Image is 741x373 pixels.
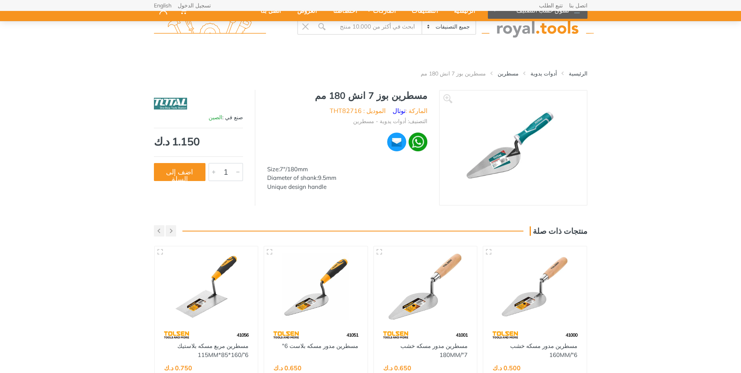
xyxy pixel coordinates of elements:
[154,136,243,147] div: 1.150 د.ك
[353,117,427,126] li: التصنيف: أدوات يدوية - مسطرين
[154,16,266,38] img: royal.tools Logo
[237,332,248,338] span: 41056
[330,106,386,115] li: الموديل : THT82716
[273,328,299,342] img: 64.webp
[267,90,427,101] h1: مسطرين بوز 7 انش 180 مم
[154,163,205,181] button: اضف إلى السلة
[154,3,171,8] a: English
[530,70,557,77] a: أدوات يدوية
[271,253,361,320] img: Royal Tools - مسطرين مدور مسكه بلاست 6
[282,342,358,350] a: مسطرين مدور مسكه بلاست 6"
[164,365,192,371] div: 0.750 د.ك
[386,132,407,152] img: ma.webp
[162,253,251,320] img: Royal Tools - مسطرين مربع مسكه بلاستيك 6”/160*85*115MM
[383,365,411,371] div: 0.650 د.ك
[154,113,243,122] div: صنع في :
[454,99,572,197] img: Royal Tools - مسطرين بوز 7 انش 180 مم
[409,70,486,77] li: مسطرين بوز 7 انش 180 مم
[456,332,468,338] span: 41001
[482,16,594,38] img: royal.tools Logo
[493,328,518,342] img: 64.webp
[393,106,427,115] li: الماركة :
[209,114,222,121] span: الصين
[490,253,580,320] img: Royal Tools - مسطرين مدور مسكه خشب 6
[178,3,211,8] a: تسجيل الدخول
[346,332,358,338] span: 41051
[493,365,521,371] div: 0.500 د.ك
[393,107,405,115] a: توتال
[569,70,587,77] a: الرئيسية
[273,365,302,371] div: 0.650 د.ك
[530,226,587,236] h3: منتجات ذات صلة
[267,165,427,174] div: Size:7"/180mm
[154,94,187,113] img: توتال
[569,3,587,8] a: اتصل بنا
[383,328,409,342] img: 64.webp
[267,183,427,192] div: Unique design handle
[421,19,475,34] select: Category
[164,328,189,342] img: 64.webp
[539,3,563,8] a: تتبع الطلب
[409,133,427,151] img: wa.webp
[498,70,519,77] a: مسطرين
[400,342,468,359] a: مسطرين مدور مسكه خشب 7"/180MM
[381,253,470,320] img: Royal Tools - مسطرين مدور مسكه خشب 7
[177,342,248,359] a: مسطرين مربع مسكه بلاستيك 6”/160*85*115MM
[510,342,577,359] a: مسطرين مدور مسكه خشب 6"/160MM
[267,174,427,183] div: Diameter of shank:9.5mm
[566,332,577,338] span: 41000
[154,70,587,77] nav: breadcrumb
[330,18,422,35] input: Site search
